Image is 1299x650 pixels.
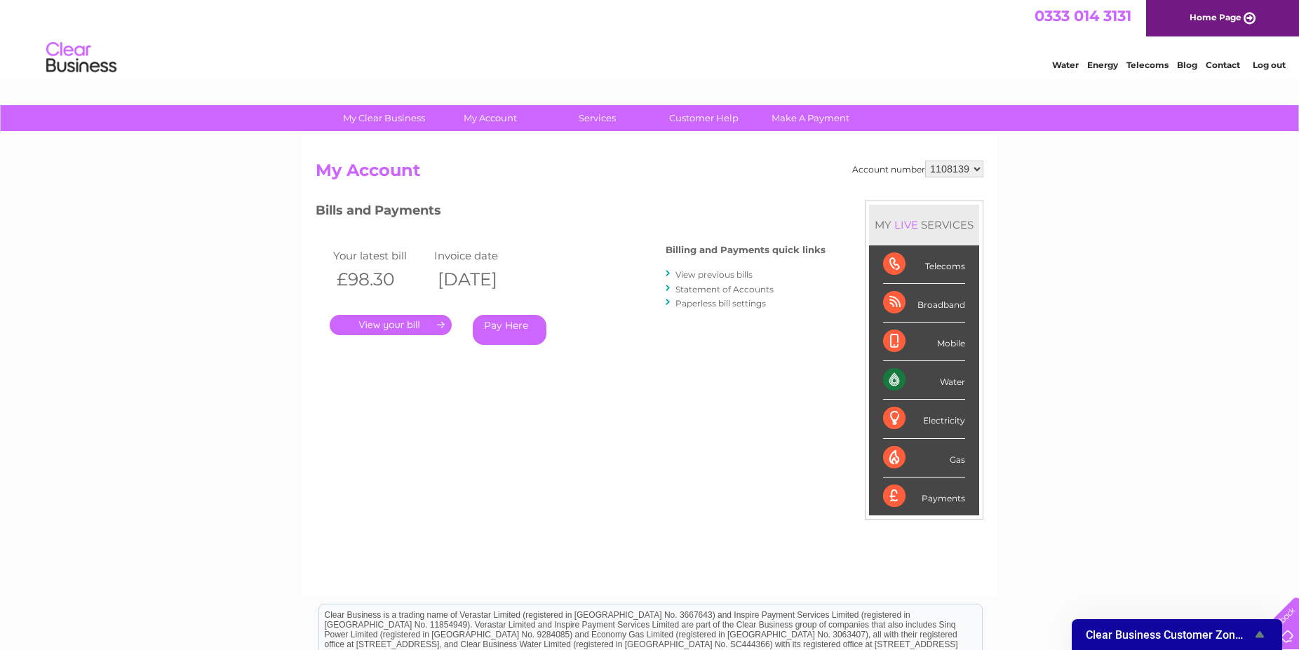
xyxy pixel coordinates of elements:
[316,201,826,225] h3: Bills and Payments
[1126,60,1169,70] a: Telecoms
[675,298,766,309] a: Paperless bill settings
[1086,626,1268,643] button: Show survey - Clear Business Customer Zone Survey
[1052,60,1079,70] a: Water
[431,265,532,294] th: [DATE]
[883,400,965,438] div: Electricity
[675,284,774,294] a: Statement of Accounts
[666,245,826,255] h4: Billing and Payments quick links
[1177,60,1197,70] a: Blog
[431,246,532,265] td: Invoice date
[883,245,965,284] div: Telecoms
[1087,60,1118,70] a: Energy
[319,8,982,68] div: Clear Business is a trading name of Verastar Limited (registered in [GEOGRAPHIC_DATA] No. 3667643...
[883,323,965,361] div: Mobile
[326,105,442,131] a: My Clear Business
[330,246,431,265] td: Your latest bill
[675,269,753,280] a: View previous bills
[46,36,117,79] img: logo.png
[316,161,983,187] h2: My Account
[539,105,655,131] a: Services
[433,105,548,131] a: My Account
[883,284,965,323] div: Broadband
[883,439,965,478] div: Gas
[330,265,431,294] th: £98.30
[330,315,452,335] a: .
[1206,60,1240,70] a: Contact
[883,478,965,515] div: Payments
[869,205,979,245] div: MY SERVICES
[883,361,965,400] div: Water
[852,161,983,177] div: Account number
[753,105,868,131] a: Make A Payment
[646,105,762,131] a: Customer Help
[1035,7,1131,25] a: 0333 014 3131
[1086,628,1251,642] span: Clear Business Customer Zone Survey
[891,218,921,231] div: LIVE
[1253,60,1286,70] a: Log out
[473,315,546,345] a: Pay Here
